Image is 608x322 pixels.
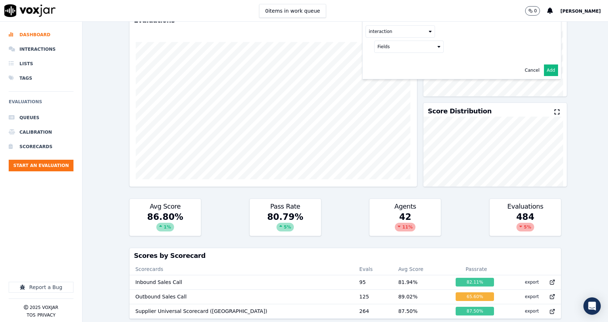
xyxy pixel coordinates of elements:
button: TOS [27,312,35,318]
th: Passrate [450,263,503,275]
div: 42 [370,211,441,236]
td: 95 [354,275,393,289]
button: export [519,291,545,302]
button: Report a Bug [9,282,73,293]
div: 1 % [156,223,174,231]
td: 89.02 % [392,289,450,304]
button: Add [544,64,558,76]
td: Outbound Sales Call [130,289,354,304]
button: export [519,276,545,288]
td: Supplier Universal Scorecard ([GEOGRAPHIC_DATA]) [130,304,354,318]
td: 87.50 % [392,304,450,318]
div: 82.11 % [456,278,494,287]
button: export [519,305,545,317]
button: Start an Evaluation [9,160,73,171]
button: 0items in work queue [259,4,326,18]
div: 11 % [395,223,415,231]
div: 5 % [516,223,534,231]
td: Inbound Sales Call [130,275,354,289]
div: 87.50 % [456,307,494,315]
h6: Evaluations [9,97,73,110]
img: voxjar logo [4,4,56,17]
div: 65.60 % [456,292,494,301]
p: 0 [534,8,537,14]
h3: Score Distribution [428,108,491,114]
span: [PERSON_NAME] [560,9,601,14]
div: 80.79 % [250,211,321,236]
a: Dashboard [9,28,73,42]
div: 5 % [276,223,294,231]
a: Lists [9,57,73,71]
a: Tags [9,71,73,85]
button: 0 [525,6,540,16]
td: 81.94 % [392,275,450,289]
h3: Scores by Scorecard [134,252,557,259]
p: 2025 Voxjar [30,305,58,310]
div: 86.80 % [130,211,201,236]
button: [PERSON_NAME] [560,7,608,15]
td: 125 [354,289,393,304]
button: Cancel [525,67,540,73]
button: interaction [366,25,435,38]
h3: Agents [374,203,436,210]
a: Interactions [9,42,73,57]
button: 0 [525,6,548,16]
a: Scorecards [9,139,73,154]
a: Queues [9,110,73,125]
div: Open Intercom Messenger [583,297,601,315]
th: Avg Score [392,263,450,275]
h3: Avg Score [134,203,197,210]
a: Calibration [9,125,73,139]
div: 484 [490,211,561,236]
h3: Evaluations [494,203,557,210]
h3: Pass Rate [254,203,317,210]
button: Fields [374,41,444,53]
td: 264 [354,304,393,318]
button: Privacy [37,312,55,318]
th: Evals [354,263,393,275]
th: Scorecards [130,263,354,275]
